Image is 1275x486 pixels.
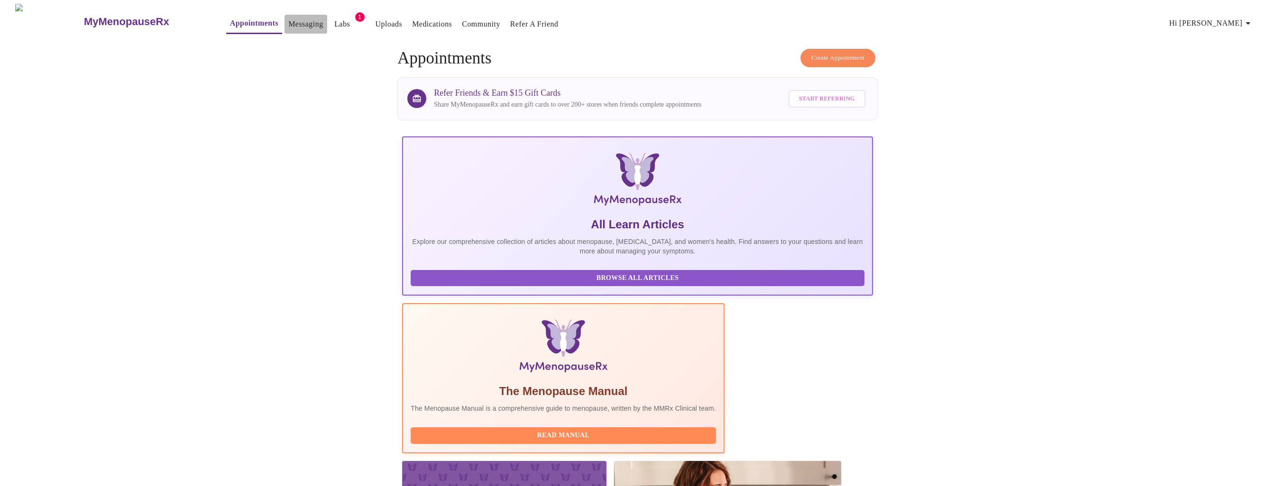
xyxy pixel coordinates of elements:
button: Read Manual [411,427,716,444]
span: Create Appointment [811,53,864,63]
a: MyMenopauseRx [83,5,207,38]
a: Uploads [376,18,403,31]
a: Community [462,18,500,31]
a: Browse All Articles [411,273,867,281]
a: Messaging [288,18,323,31]
button: Community [458,15,504,34]
a: Labs [334,18,350,31]
a: Medications [412,18,452,31]
span: Hi [PERSON_NAME] [1169,17,1254,30]
button: Labs [327,15,358,34]
button: Messaging [284,15,327,34]
h3: Refer Friends & Earn $15 Gift Cards [434,88,701,98]
span: Browse All Articles [420,272,855,284]
button: Create Appointment [800,49,875,67]
p: Share MyMenopauseRx and earn gift cards to over 200+ stores when friends complete appointments [434,100,701,109]
img: MyMenopauseRx Logo [15,4,83,39]
p: Explore our comprehensive collection of articles about menopause, [MEDICAL_DATA], and women's hea... [411,237,864,256]
a: Start Referring [786,85,868,112]
h5: All Learn Articles [411,217,864,232]
span: Read Manual [420,430,706,441]
a: Read Manual [411,431,718,439]
button: Medications [408,15,456,34]
span: 1 [355,12,365,22]
button: Uploads [372,15,406,34]
button: Start Referring [789,90,865,108]
button: Hi [PERSON_NAME] [1165,14,1257,33]
img: Menopause Manual [459,319,667,376]
button: Appointments [226,14,282,34]
button: Refer a Friend [506,15,562,34]
span: Start Referring [799,93,855,104]
p: The Menopause Manual is a comprehensive guide to menopause, written by the MMRx Clinical team. [411,404,716,413]
img: MyMenopauseRx Logo [481,153,794,209]
button: Browse All Articles [411,270,864,287]
a: Refer a Friend [510,18,559,31]
h5: The Menopause Manual [411,384,716,399]
a: Appointments [230,17,278,30]
h3: MyMenopauseRx [84,16,169,28]
h4: Appointments [397,49,878,68]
